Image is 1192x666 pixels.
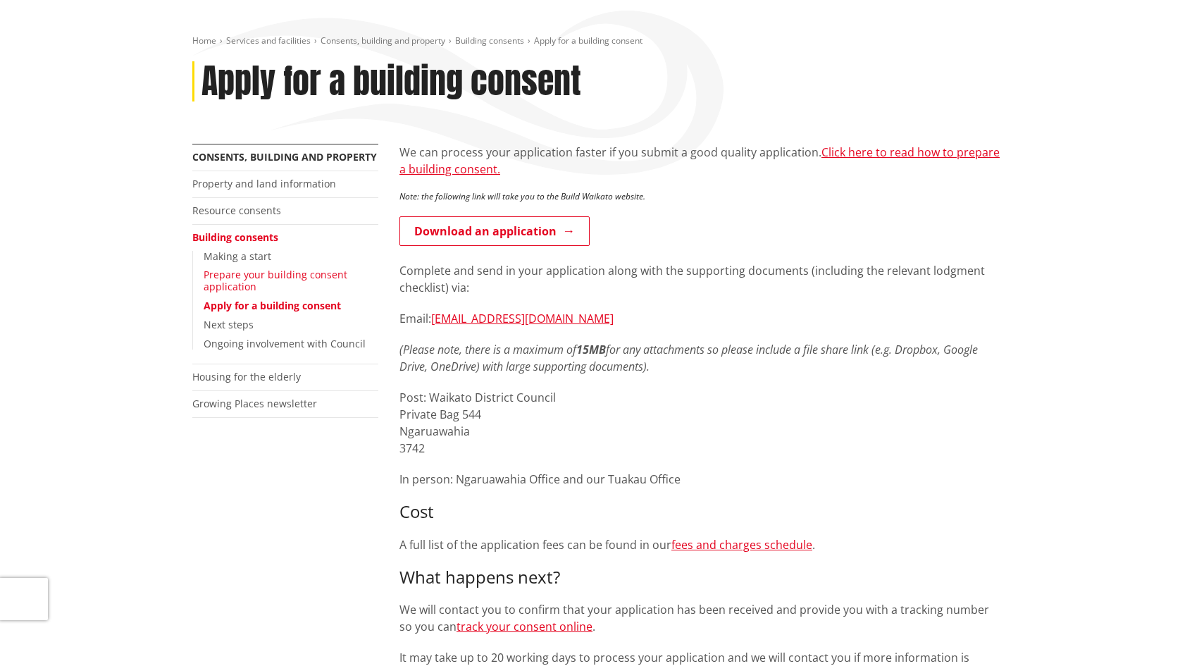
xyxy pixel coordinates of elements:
[431,311,614,326] a: [EMAIL_ADDRESS][DOMAIN_NAME]
[399,262,1000,296] p: Complete and send in your application along with the supporting documents (including the relevant...
[457,619,592,634] a: track your consent online
[399,342,978,374] em: (Please note, there is a maximum of for any attachments so please include a file share link (e.g....
[192,35,216,47] a: Home
[455,35,524,47] a: Building consents
[192,35,1000,47] nav: breadcrumb
[1127,607,1178,658] iframe: Messenger Launcher
[576,342,606,357] strong: 15MB
[399,567,1000,588] h3: What happens next?
[399,216,590,246] a: Download an application
[204,337,366,350] a: Ongoing involvement with Council
[399,502,1000,522] h3: Cost
[399,389,1000,457] p: Post: Waikato District Council Private Bag 544 Ngaruawahia 3742
[204,249,271,263] a: Making a start
[399,536,1000,553] p: A full list of the application fees can be found in our .
[192,177,336,190] a: Property and land information
[399,144,1000,177] a: Click here to read how to prepare a building consent.
[204,318,254,331] a: Next steps
[399,144,1000,178] p: We can process your application faster if you submit a good quality application.
[534,35,642,47] span: Apply for a building consent
[204,299,341,312] a: Apply for a building consent
[201,61,581,102] h1: Apply for a building consent
[192,370,301,383] a: Housing for the elderly
[399,601,1000,635] p: We will contact you to confirm that your application has been received and provide you with a tra...
[671,537,812,553] a: fees and charges schedule
[399,310,1000,327] p: Email:
[192,204,281,217] a: Resource consents
[192,150,377,164] a: Consents, building and property
[226,35,311,47] a: Services and facilities
[399,471,1000,488] p: In person: Ngaruawahia Office and our Tuakau Office
[321,35,445,47] a: Consents, building and property
[399,190,645,202] em: Note: the following link will take you to the Build Waikato website.
[192,397,317,410] a: Growing Places newsletter
[204,268,347,293] a: Prepare your building consent application
[192,230,278,244] a: Building consents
